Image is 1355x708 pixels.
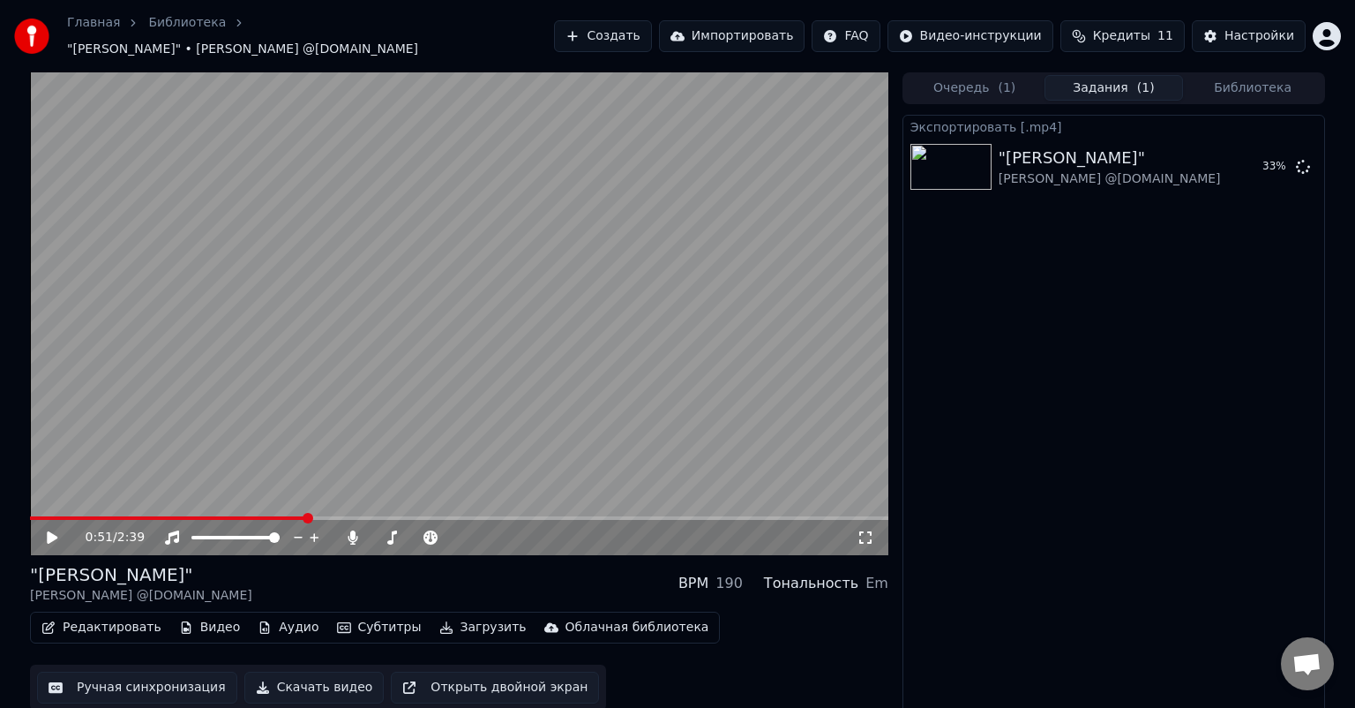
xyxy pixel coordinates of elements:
[251,615,326,640] button: Аудио
[999,146,1221,170] div: "[PERSON_NAME]"
[865,573,888,594] div: Em
[678,573,708,594] div: BPM
[1157,27,1173,45] span: 11
[148,14,226,32] a: Библиотека
[432,615,534,640] button: Загрузить
[1224,27,1294,45] div: Настройки
[812,20,880,52] button: FAQ
[554,20,651,52] button: Создать
[764,573,858,594] div: Тональность
[1183,75,1322,101] button: Библиотека
[659,20,805,52] button: Импортировать
[37,672,237,704] button: Ручная синхронизация
[30,587,252,605] div: [PERSON_NAME] @[DOMAIN_NAME]
[14,19,49,54] img: youka
[1262,160,1289,174] div: 33 %
[998,79,1015,97] span: ( 1 )
[86,529,113,546] span: 0:51
[715,573,743,594] div: 190
[86,529,128,546] div: /
[1044,75,1184,101] button: Задания
[1281,637,1334,690] div: Открытый чат
[887,20,1053,52] button: Видео-инструкции
[565,619,709,636] div: Облачная библиотека
[330,615,429,640] button: Субтитры
[1060,20,1185,52] button: Кредиты11
[1192,20,1306,52] button: Настройки
[244,672,385,704] button: Скачать видео
[30,562,252,587] div: "[PERSON_NAME]"
[903,116,1324,137] div: Экспортировать [.mp4]
[1137,79,1155,97] span: ( 1 )
[67,14,120,32] a: Главная
[67,41,418,58] span: "[PERSON_NAME]" • [PERSON_NAME] @[DOMAIN_NAME]
[34,615,168,640] button: Редактировать
[905,75,1044,101] button: Очередь
[117,529,145,546] span: 2:39
[67,14,554,58] nav: breadcrumb
[391,672,599,704] button: Открыть двойной экран
[172,615,248,640] button: Видео
[1093,27,1150,45] span: Кредиты
[999,170,1221,188] div: [PERSON_NAME] @[DOMAIN_NAME]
